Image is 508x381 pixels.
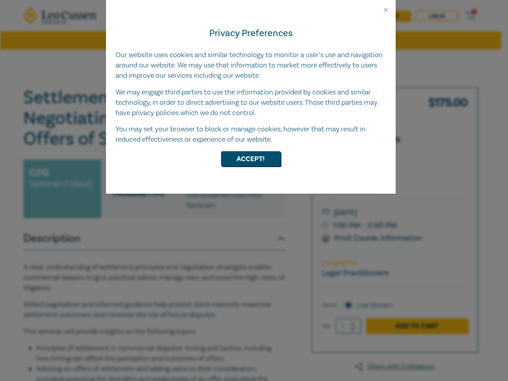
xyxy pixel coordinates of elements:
h4: Privacy Preferences [115,26,386,40]
button: Accept! [221,151,281,166]
p: You may set your browser to block or manage cookies, however that may result in reduced effective... [115,124,386,145]
p: Our website uses cookies and similar technology to monitor a user’s use and navigation around our... [115,50,386,81]
p: We may engage third parties to use the information provided by cookies and similar technology, in... [115,87,386,118]
button: Close [382,6,389,13]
